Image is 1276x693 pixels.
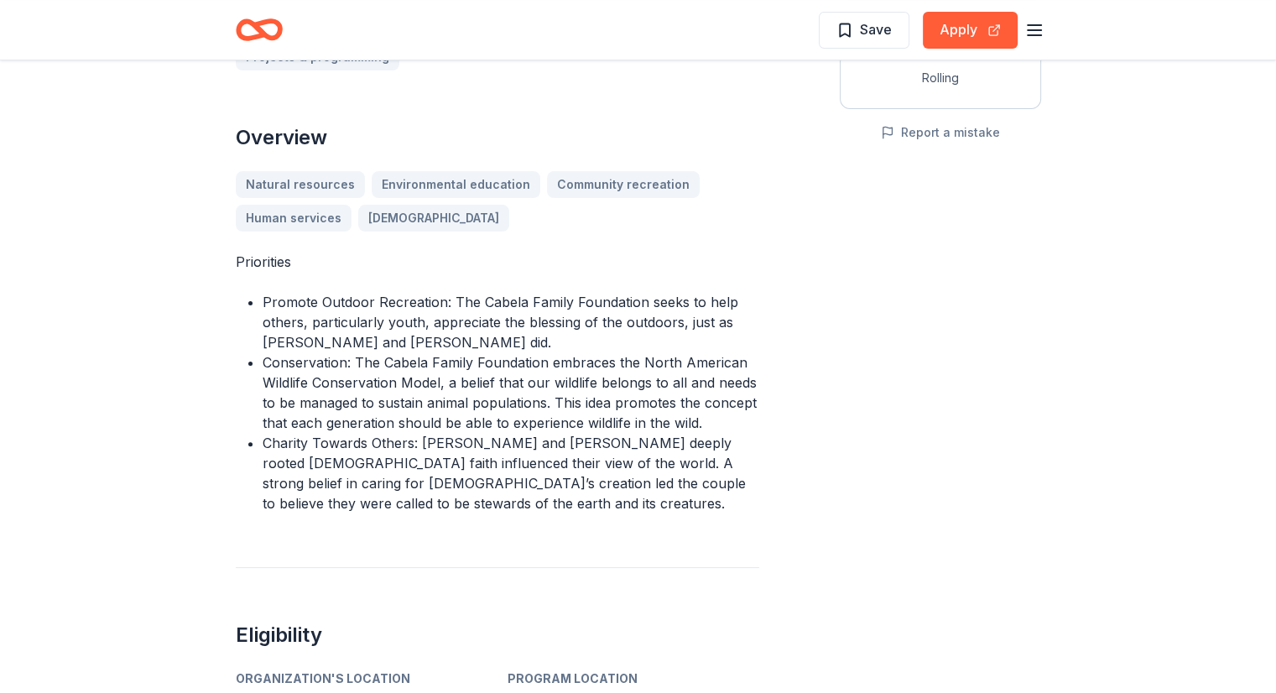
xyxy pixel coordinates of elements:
[854,68,1027,88] div: Rolling
[263,292,759,352] li: Promote Outdoor Recreation: The Cabela Family Foundation seeks to help others, particularly youth...
[263,352,759,433] li: Conservation: The Cabela Family Foundation embraces the North American Wildlife Conservation Mode...
[819,12,909,49] button: Save
[236,10,283,49] a: Home
[881,122,1000,143] button: Report a mistake
[236,669,487,689] div: Organization's Location
[236,124,759,151] h2: Overview
[508,669,759,689] div: Program Location
[236,622,759,649] h2: Eligibility
[923,12,1018,49] button: Apply
[860,18,892,40] span: Save
[263,433,759,513] li: Charity Towards Others: [PERSON_NAME] and [PERSON_NAME] deeply rooted [DEMOGRAPHIC_DATA] faith in...
[236,252,759,272] p: Priorities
